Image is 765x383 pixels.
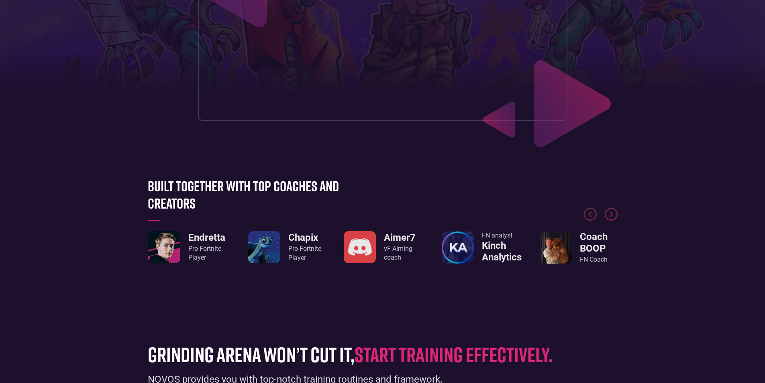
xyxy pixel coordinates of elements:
span: start training effectively. [355,342,553,367]
div: 3 / 8 [344,231,422,263]
div: FN Coach [580,255,618,264]
div: Next slide [605,208,618,221]
a: Aimer7vF Aiming coach [344,231,422,263]
a: Coach BOOPFN Coach [540,231,618,264]
div: FN analyst [482,231,522,240]
div: 2 / 8 [246,231,324,263]
h3: Endretta [188,232,225,244]
div: Pro Fortnite Player [288,244,321,262]
div: Pro Fortnite Player [188,244,225,262]
h3: Coach BOOP [580,231,618,254]
div: Previous slide [584,208,597,228]
div: 1 / 8 [148,231,226,263]
a: ChapixPro FortnitePlayer [248,231,321,263]
a: EndrettaPro FortnitePlayer [148,231,225,263]
h3: Chapix [288,232,321,244]
h1: grinding arena won’t cut it, [148,343,606,366]
h3: Kinch Analytics [482,240,522,263]
div: 4 / 8 [442,231,520,264]
div: Next slide [605,208,618,228]
div: 5 / 8 [540,231,618,264]
h3: Aimer7 [384,232,422,244]
a: FN analystKinch Analytics [442,231,520,264]
div: vF Aiming coach [384,244,422,262]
